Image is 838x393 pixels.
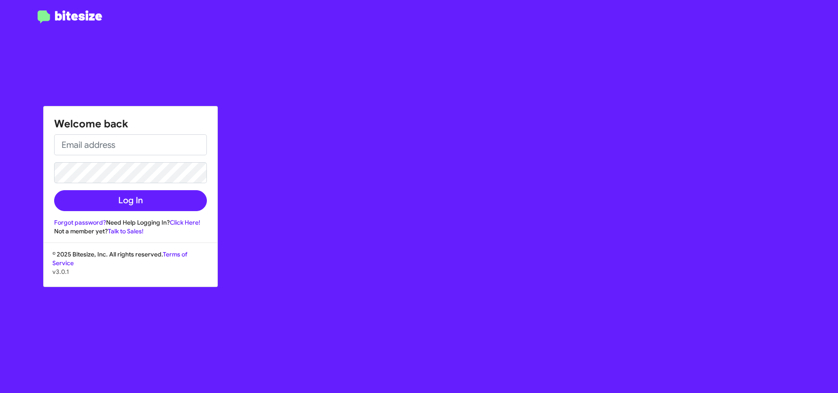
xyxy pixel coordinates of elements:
[52,267,209,276] p: v3.0.1
[170,219,200,226] a: Click Here!
[44,250,217,287] div: © 2025 Bitesize, Inc. All rights reserved.
[54,190,207,211] button: Log In
[54,134,207,155] input: Email address
[108,227,144,235] a: Talk to Sales!
[54,117,207,131] h1: Welcome back
[54,219,106,226] a: Forgot password?
[54,227,207,236] div: Not a member yet?
[54,218,207,227] div: Need Help Logging In?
